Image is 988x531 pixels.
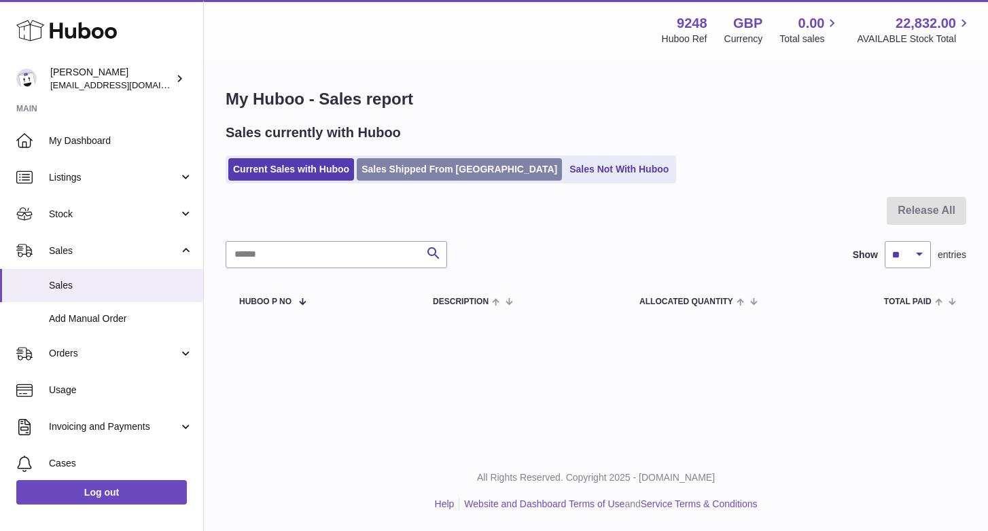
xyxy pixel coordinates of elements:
a: Help [435,498,455,509]
label: Show [853,249,878,261]
span: 0.00 [798,14,825,33]
a: Service Terms & Conditions [641,498,758,509]
strong: 9248 [677,14,707,33]
p: All Rights Reserved. Copyright 2025 - [DOMAIN_NAME] [215,471,977,484]
img: hello@fjor.life [16,69,37,89]
h2: Sales currently with Huboo [226,124,401,142]
a: Current Sales with Huboo [228,158,354,181]
span: Total sales [779,33,840,45]
span: Orders [49,347,179,360]
span: Total paid [884,297,932,306]
span: [EMAIL_ADDRESS][DOMAIN_NAME] [50,79,200,90]
span: Listings [49,171,179,184]
span: Description [433,297,489,306]
span: Sales [49,244,179,257]
span: Cases [49,457,193,470]
span: My Dashboard [49,134,193,147]
li: and [459,498,757,511]
span: Add Manual Order [49,312,193,325]
h1: My Huboo - Sales report [226,88,966,110]
div: Huboo Ref [662,33,707,45]
a: Sales Not With Huboo [565,158,673,181]
div: Currency [724,33,763,45]
strong: GBP [733,14,762,33]
span: entries [938,249,966,261]
a: Website and Dashboard Terms of Use [464,498,624,509]
a: Sales Shipped From [GEOGRAPHIC_DATA] [357,158,562,181]
span: Stock [49,208,179,221]
div: [PERSON_NAME] [50,66,173,92]
span: Sales [49,279,193,292]
span: Usage [49,384,193,397]
span: Huboo P no [239,297,292,306]
a: Log out [16,480,187,505]
span: AVAILABLE Stock Total [857,33,972,45]
span: ALLOCATED Quantity [639,297,733,306]
a: 0.00 Total sales [779,14,840,45]
a: 22,832.00 AVAILABLE Stock Total [857,14,972,45]
span: 22,832.00 [896,14,956,33]
span: Invoicing and Payments [49,420,179,433]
